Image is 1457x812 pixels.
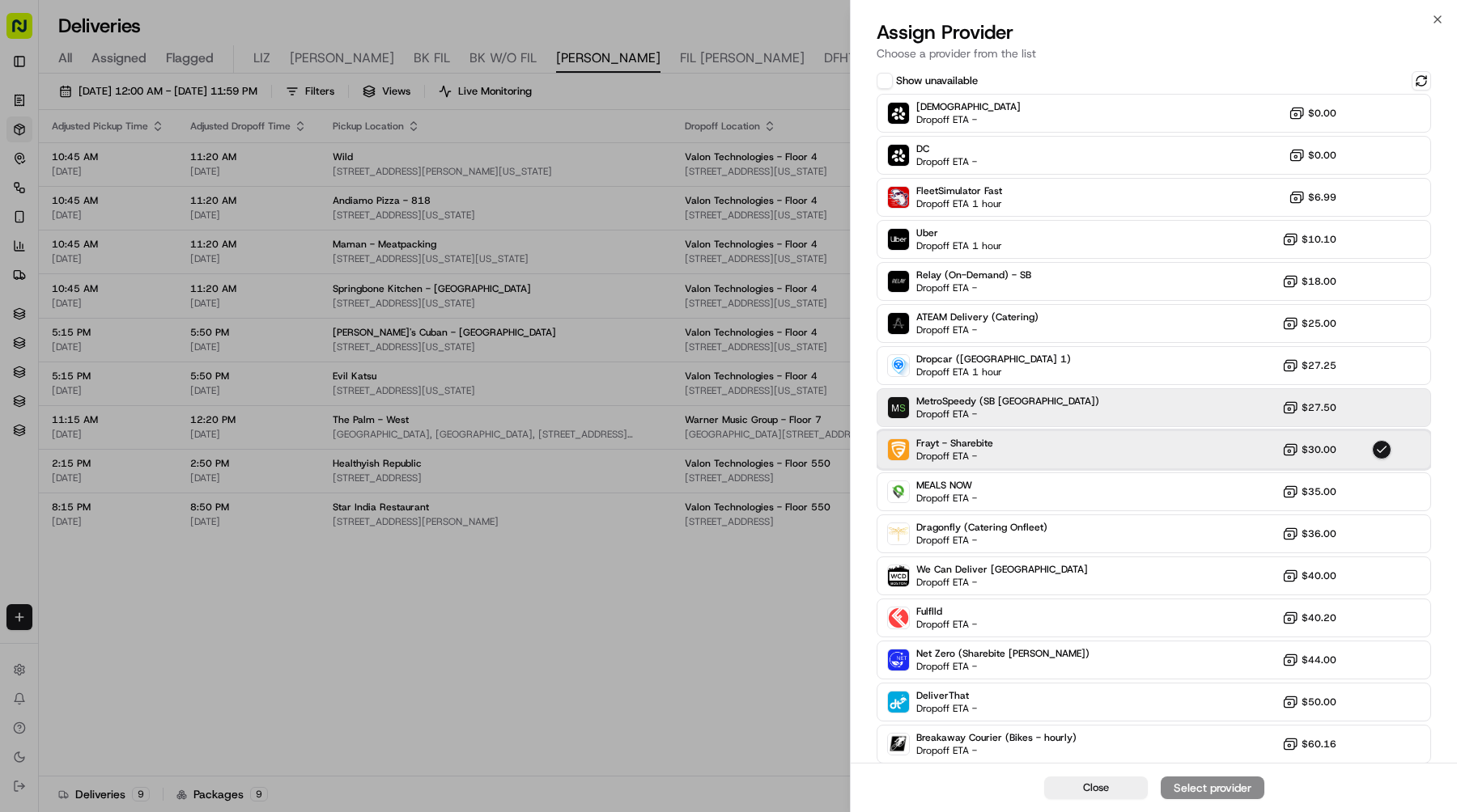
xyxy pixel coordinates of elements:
[877,19,1431,45] h2: Assign Provider
[916,576,1030,589] span: Dropoff ETA -
[916,702,977,715] span: Dropoff ETA -
[130,311,266,340] a: 💻API Documentation
[916,324,1030,336] span: Dropoff ETA -
[888,649,909,670] img: Net Zero (Sharebite Walker)
[888,103,909,124] img: Internal
[916,226,1002,239] span: Uber
[16,65,295,91] p: Welcome 👋
[877,45,1431,61] p: Choose a provider from the list
[1308,149,1336,162] span: $0.00
[16,16,49,49] img: Nash
[916,492,977,505] span: Dropoff ETA -
[916,450,993,463] span: Dropoff ETA -
[916,155,977,168] span: Dropoff ETA -
[1302,738,1336,751] span: $60.16
[916,100,1021,113] span: [DEMOGRAPHIC_DATA]
[1282,442,1336,458] button: $30.00
[896,74,978,88] label: Show unavailable
[916,479,977,492] span: MEALS NOW
[161,357,196,370] span: Pylon
[1289,147,1336,163] button: $0.00
[916,395,1099,408] span: MetroSpeedy (SB [GEOGRAPHIC_DATA])
[888,313,909,334] img: ATEAM Delivery (Catering)
[1302,485,1336,498] span: $35.00
[888,187,909,208] img: FleetSimulator Fast
[916,660,1030,673] span: Dropoff ETA -
[114,357,196,370] a: Powered byPylon
[1282,694,1336,710] button: $50.00
[1302,569,1336,582] span: $40.00
[1302,401,1336,414] span: $27.50
[146,251,179,264] span: [DATE]
[888,523,909,544] img: Dragonfly (Catering Onfleet)
[1302,696,1336,708] span: $50.00
[888,145,909,166] img: Sharebite (Onfleet)
[1302,275,1336,288] span: $18.00
[916,353,1071,366] span: Dropcar ([GEOGRAPHIC_DATA] 1)
[888,439,909,460] img: Frayt - Sharebite
[1282,526,1336,542] button: $36.00
[275,159,295,179] button: Start new chat
[916,534,1030,547] span: Dropoff ETA -
[137,251,142,264] span: •
[916,731,1077,744] span: Breakaway Courier (Bikes - hourly)
[888,565,909,586] img: We Can Deliver Boston
[1302,359,1336,372] span: $27.25
[1302,653,1336,666] span: $44.00
[916,142,977,155] span: DC
[1302,233,1336,246] span: $10.10
[1282,231,1336,247] button: $10.10
[888,397,909,418] img: MetroSpeedy (SB NYC)
[916,366,1030,379] span: Dropoff ETA 1 hour
[888,355,909,376] img: Dropcar (NYC 1)
[16,235,42,261] img: Klarizel Pensader
[916,521,1047,534] span: Dragonfly (Catering Onfleet)
[10,311,130,340] a: 📗Knowledge Base
[73,154,265,171] div: Start new chat
[251,207,295,226] button: See all
[916,563,1088,576] span: We Can Deliver [GEOGRAPHIC_DATA]
[1044,776,1148,799] button: Close
[916,239,1002,252] span: Dropoff ETA 1 hour
[1282,736,1336,752] button: $60.16
[32,318,124,334] span: Knowledge Base
[916,437,993,450] span: Frayt - Sharebite
[916,184,1002,197] span: FleetSimulator Fast
[916,197,1002,210] span: Dropoff ETA 1 hour
[1282,357,1336,374] button: $27.25
[1282,610,1336,626] button: $40.20
[1282,568,1336,584] button: $40.00
[1308,191,1336,204] span: $6.99
[1302,443,1336,456] span: $30.00
[1083,780,1109,795] span: Close
[153,318,260,334] span: API Documentation
[32,252,45,264] img: 1736555255976-a54dd68f-1ca7-489b-9aae-adbdc363a1c4
[50,251,134,264] span: Klarizel Pensader
[916,281,1030,294] span: Dropoff ETA -
[73,171,223,184] div: We're available if you need us!
[916,311,1039,324] span: ATEAM Delivery (Catering)
[1282,315,1336,332] button: $25.00
[916,269,1031,281] span: Relay (On-Demand) - SB
[1282,484,1336,500] button: $35.00
[1282,273,1336,290] button: $18.00
[888,607,909,628] img: Fulflld
[916,647,1090,660] span: Net Zero (Sharebite [PERSON_NAME])
[916,744,1030,757] span: Dropoff ETA -
[137,319,150,332] div: 💻
[16,210,108,223] div: Past conversations
[888,691,909,713] img: DeliverThat
[916,113,1021,126] span: Dropoff ETA -
[16,154,45,184] img: 1736555255976-a54dd68f-1ca7-489b-9aae-adbdc363a1c4
[1302,611,1336,624] span: $40.20
[16,319,29,332] div: 📗
[1289,105,1336,121] button: $0.00
[916,605,977,618] span: Fulflld
[1308,107,1336,120] span: $0.00
[916,689,977,702] span: DeliverThat
[1302,317,1336,330] span: $25.00
[1289,189,1336,205] button: $6.99
[42,104,291,121] input: Got a question? Start typing here...
[916,618,977,631] span: Dropoff ETA -
[1282,400,1336,416] button: $27.50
